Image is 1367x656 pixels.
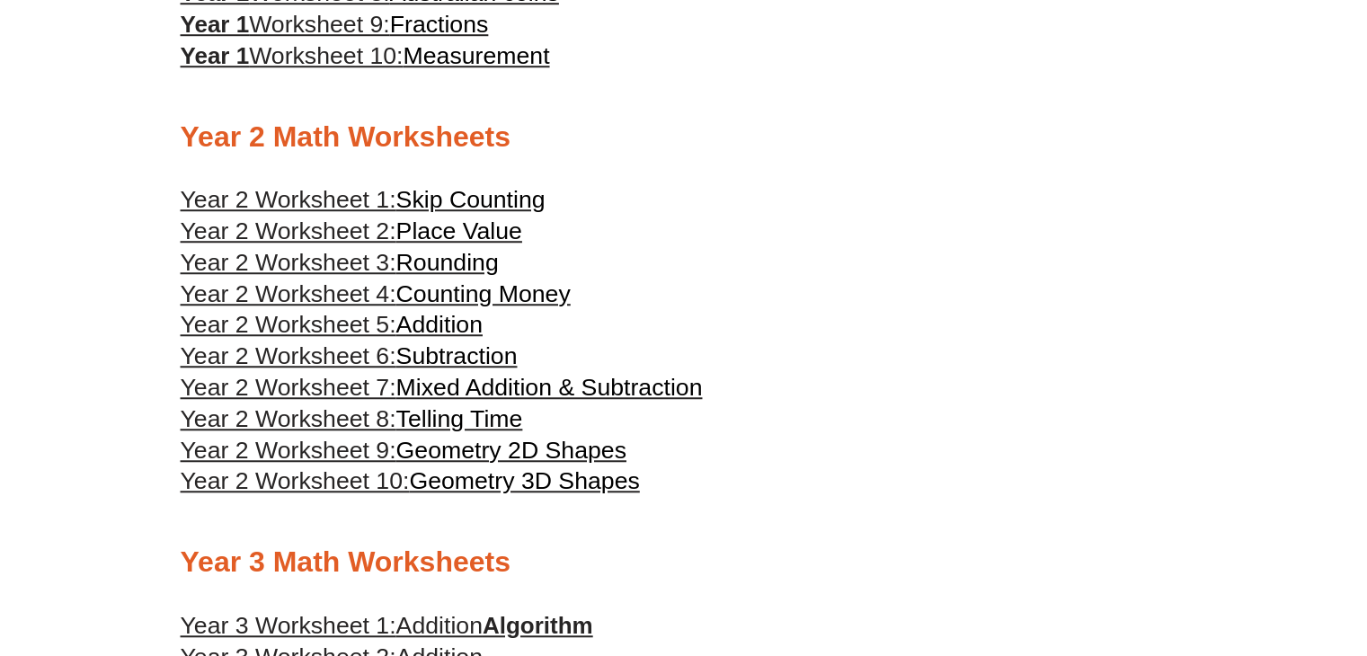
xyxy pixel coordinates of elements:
[181,342,396,369] span: Year 2 Worksheet 6:
[409,467,639,494] span: Geometry 3D Shapes
[181,342,518,369] a: Year 2 Worksheet 6:Subtraction
[181,612,396,639] span: Year 3 Worksheet 1:
[181,217,522,244] a: Year 2 Worksheet 2:Place Value
[181,280,571,307] a: Year 2 Worksheet 4:Counting Money
[403,42,549,69] span: Measurement
[181,437,396,464] span: Year 2 Worksheet 9:
[181,467,410,494] span: Year 2 Worksheet 10:
[396,374,703,401] span: Mixed Addition & Subtraction
[181,11,489,38] a: Year 1Worksheet 9:Fractions
[396,311,483,338] span: Addition
[396,249,499,276] span: Rounding
[249,11,390,38] span: Worksheet 9:
[181,249,396,276] span: Year 2 Worksheet 3:
[396,217,522,244] span: Place Value
[396,342,518,369] span: Subtraction
[181,374,703,401] a: Year 2 Worksheet 7:Mixed Addition & Subtraction
[181,405,396,432] span: Year 2 Worksheet 8:
[396,612,483,639] span: Addition
[181,544,1187,581] h2: Year 3 Math Worksheets
[181,612,593,639] a: Year 3 Worksheet 1:AdditionAlgorithm
[390,11,489,38] span: Fractions
[396,186,546,213] span: Skip Counting
[181,467,640,494] a: Year 2 Worksheet 10:Geometry 3D Shapes
[181,119,1187,156] h2: Year 2 Math Worksheets
[396,280,571,307] span: Counting Money
[396,437,626,464] span: Geometry 2D Shapes
[181,249,499,276] a: Year 2 Worksheet 3:Rounding
[181,217,396,244] span: Year 2 Worksheet 2:
[1068,454,1367,656] iframe: Chat Widget
[396,405,523,432] span: Telling Time
[181,311,396,338] span: Year 2 Worksheet 5:
[181,280,396,307] span: Year 2 Worksheet 4:
[181,311,483,338] a: Year 2 Worksheet 5:Addition
[181,437,626,464] a: Year 2 Worksheet 9:Geometry 2D Shapes
[181,186,396,213] span: Year 2 Worksheet 1:
[181,42,550,69] a: Year 1Worksheet 10:Measurement
[249,42,403,69] span: Worksheet 10:
[181,405,523,432] a: Year 2 Worksheet 8:Telling Time
[181,186,546,213] a: Year 2 Worksheet 1:Skip Counting
[181,374,396,401] span: Year 2 Worksheet 7:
